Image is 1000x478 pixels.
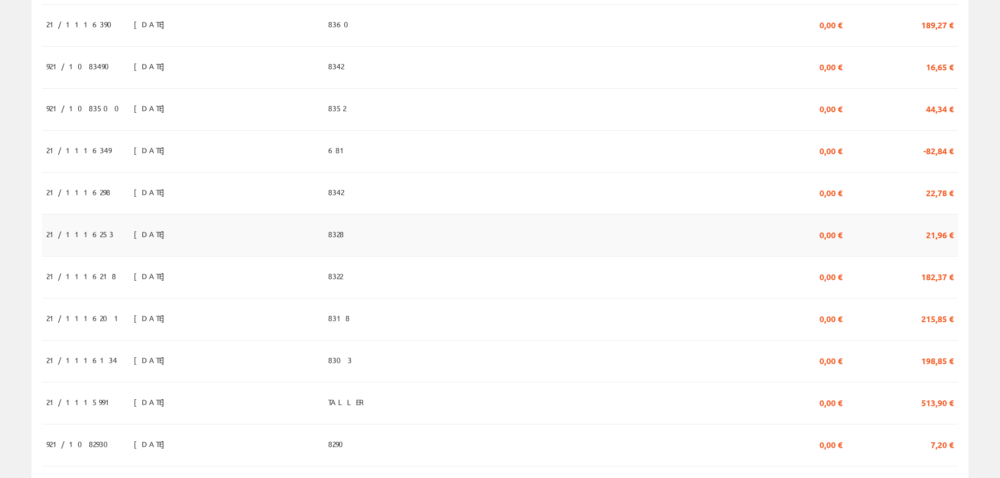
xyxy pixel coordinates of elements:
[819,141,843,159] span: 0,00 €
[46,57,115,75] span: 921/1083490
[134,393,170,411] span: [DATE]
[819,309,843,327] span: 0,00 €
[328,435,350,453] span: 8290
[819,225,843,243] span: 0,00 €
[328,351,352,369] span: 8303
[923,141,954,159] span: -82,84 €
[328,141,349,159] span: 681
[134,57,170,75] span: [DATE]
[134,351,170,369] span: [DATE]
[328,393,368,411] span: TALLER
[46,183,110,201] span: 21/1116298
[328,225,344,243] span: 8328
[921,15,954,33] span: 189,27 €
[134,225,170,243] span: [DATE]
[134,141,170,159] span: [DATE]
[46,225,113,243] span: 21/1116253
[134,99,170,117] span: [DATE]
[819,15,843,33] span: 0,00 €
[926,183,954,201] span: 22,78 €
[328,267,343,285] span: 8322
[819,351,843,369] span: 0,00 €
[926,57,954,75] span: 16,65 €
[819,393,843,411] span: 0,00 €
[819,99,843,117] span: 0,00 €
[921,351,954,369] span: 198,85 €
[926,99,954,117] span: 44,34 €
[46,351,117,369] span: 21/1116134
[921,309,954,327] span: 215,85 €
[46,267,116,285] span: 21/1116218
[134,309,170,327] span: [DATE]
[819,57,843,75] span: 0,00 €
[328,99,346,117] span: 8352
[46,15,118,33] span: 21/1116390
[134,183,170,201] span: [DATE]
[134,267,170,285] span: [DATE]
[819,267,843,285] span: 0,00 €
[46,309,123,327] span: 21/1116201
[46,435,114,453] span: 921/1082930
[819,183,843,201] span: 0,00 €
[328,309,350,327] span: 8318
[328,183,344,201] span: 8342
[134,435,170,453] span: [DATE]
[46,141,111,159] span: 21/1116349
[328,57,344,75] span: 8342
[328,15,355,33] span: 8360
[46,393,114,411] span: 21/1115991
[926,225,954,243] span: 21,96 €
[46,99,125,117] span: 921/1083500
[931,435,954,453] span: 7,20 €
[819,435,843,453] span: 0,00 €
[921,393,954,411] span: 513,90 €
[134,15,170,33] span: [DATE]
[921,267,954,285] span: 182,37 €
